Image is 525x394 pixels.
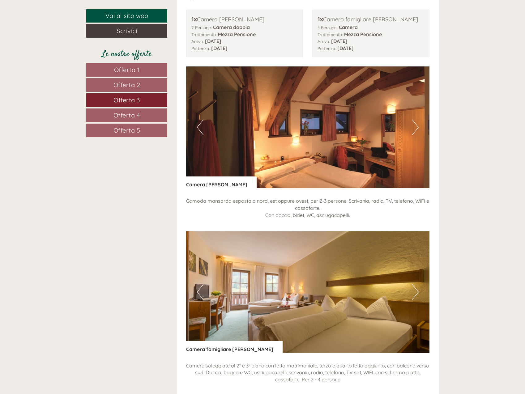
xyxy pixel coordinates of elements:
[86,24,167,38] a: Scrivici
[186,231,430,353] img: image
[213,24,250,30] b: Camera doppia
[186,362,430,383] p: Camere soleggiate al 2° e 3° piano con letto matrimoniale, terzo e quarto letto aggiunto, con bal...
[186,176,257,188] div: Camera [PERSON_NAME]
[191,25,212,30] small: 2 Persone:
[318,25,338,30] small: 4 Persone:
[191,39,204,44] small: Arrivo:
[318,32,343,37] small: Trattamento:
[318,46,336,51] small: Partenza:
[339,24,358,30] b: Camera
[197,120,203,135] button: Previous
[191,32,217,37] small: Trattamento:
[86,49,167,60] div: Le nostre offerte
[113,81,140,89] span: Offerta 2
[191,46,210,51] small: Partenza:
[337,45,354,51] b: [DATE]
[412,284,419,300] button: Next
[318,15,323,23] b: 1x
[186,66,430,188] img: image
[318,39,330,44] small: Arrivo:
[191,15,197,23] b: 1x
[205,38,221,44] b: [DATE]
[186,197,430,219] p: Comoda mansarda esposta a nord, est oppure ovest, per 2-3 persone. Scrivania, radio, TV, telefono...
[113,96,140,104] span: Offerta 3
[113,111,140,119] span: Offerta 4
[86,9,167,23] a: Vai al sito web
[218,31,256,37] b: Mezza Pensione
[191,15,298,24] div: Camera [PERSON_NAME]
[114,66,140,74] span: Offerta 1
[211,45,228,51] b: [DATE]
[331,38,348,44] b: [DATE]
[318,15,424,24] div: Camera famigliare [PERSON_NAME]
[113,126,140,134] span: Offerta 5
[186,341,283,353] div: Camera famigliare [PERSON_NAME]
[412,120,419,135] button: Next
[344,31,382,37] b: Mezza Pensione
[197,284,203,300] button: Previous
